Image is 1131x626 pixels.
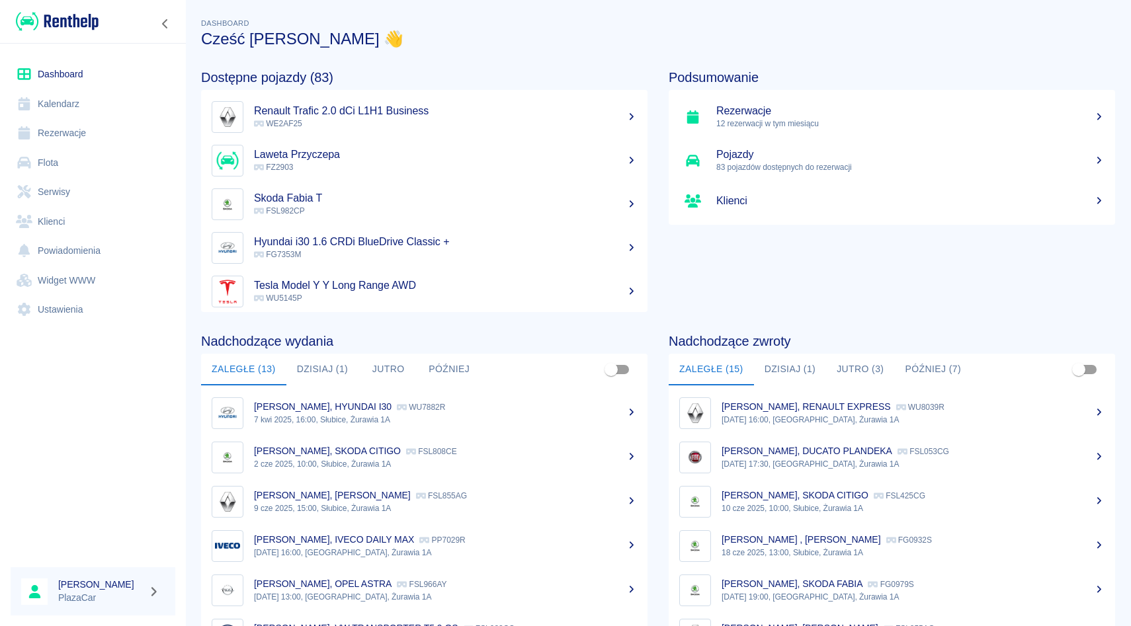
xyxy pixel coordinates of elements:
[254,206,305,215] span: FSL982CP
[669,333,1115,349] h4: Nadchodzące zwroty
[722,591,1105,603] p: [DATE] 19:00, [GEOGRAPHIC_DATA], Żurawia 1A
[722,502,1105,514] p: 10 cze 2025, 10:00, Słubice, Żurawia 1A
[201,435,648,479] a: Image[PERSON_NAME], SKODA CITIGO FSL808CE2 cze 2025, 10:00, Słubice, Żurawia 1A
[254,414,637,426] p: 7 kwi 2025, 16:00, Słubice, Żurawia 1A
[201,69,648,85] h4: Dostępne pojazdy (83)
[754,354,827,385] button: Dzisiaj (1)
[201,333,648,349] h4: Nadchodzące wydania
[254,104,637,118] h5: Renault Trafic 2.0 dCi L1H1 Business
[201,95,648,139] a: ImageRenault Trafic 2.0 dCi L1H1 Business WE2AF25
[215,148,240,173] img: Image
[11,207,175,237] a: Klienci
[599,357,624,382] span: Pokaż przypisane tylko do mnie
[254,446,401,456] p: [PERSON_NAME], SKODA CITIGO
[11,118,175,148] a: Rezerwacje
[58,578,143,591] h6: [PERSON_NAME]
[11,148,175,178] a: Flota
[1066,357,1091,382] span: Pokaż przypisane tylko do mnie
[722,547,1105,559] p: 18 cze 2025, 13:00, Słubice, Żurawia 1A
[254,591,637,603] p: [DATE] 13:00, [GEOGRAPHIC_DATA], Żurawia 1A
[201,524,648,568] a: Image[PERSON_NAME], IVECO DAILY MAX PP7029R[DATE] 16:00, [GEOGRAPHIC_DATA], Żurawia 1A
[254,401,392,412] p: [PERSON_NAME], HYUNDAI I30
[716,118,1105,130] p: 12 rezerwacji w tym miesiącu
[215,533,240,559] img: Image
[254,163,293,172] span: FZ2903
[254,119,302,128] span: WE2AF25
[669,139,1115,182] a: Pojazdy83 pojazdów dostępnych do rezerwacji
[669,524,1115,568] a: Image[PERSON_NAME] , [PERSON_NAME] FG0932S18 cze 2025, 13:00, Słubice, Żurawia 1A
[722,578,862,589] p: [PERSON_NAME], SKODA FABIA
[155,15,175,32] button: Zwiń nawigację
[254,279,637,292] h5: Tesla Model Y Y Long Range AWD
[722,446,892,456] p: [PERSON_NAME], DUCATO PLANDEKA
[716,161,1105,173] p: 83 pojazdów dostępnych do rezerwacji
[215,192,240,217] img: Image
[254,250,301,259] span: FG7353M
[722,490,868,500] p: [PERSON_NAME], SKODA CITIGO
[716,104,1105,118] h5: Rezerwacje
[254,192,637,205] h5: Skoda Fabia T
[11,89,175,119] a: Kalendarz
[11,59,175,89] a: Dashboard
[215,578,240,603] img: Image
[201,479,648,524] a: Image[PERSON_NAME], [PERSON_NAME] FSL855AG9 cze 2025, 15:00, Słubice, Żurawia 1A
[419,535,465,545] p: PP7029R
[201,568,648,612] a: Image[PERSON_NAME], OPEL ASTRA FSL966AY[DATE] 13:00, [GEOGRAPHIC_DATA], Żurawia 1A
[406,447,457,456] p: FSL808CE
[11,236,175,266] a: Powiadomienia
[201,354,286,385] button: Zaległe (13)
[716,194,1105,208] h5: Klienci
[286,354,359,385] button: Dzisiaj (1)
[215,279,240,304] img: Image
[254,235,637,249] h5: Hyundai i30 1.6 CRDi BlueDrive Classic +
[683,578,708,603] img: Image
[254,547,637,559] p: [DATE] 16:00, [GEOGRAPHIC_DATA], Żurawia 1A
[11,177,175,207] a: Serwisy
[669,479,1115,524] a: Image[PERSON_NAME], SKODA CITIGO FSL425CG10 cze 2025, 10:00, Słubice, Żurawia 1A
[669,354,754,385] button: Zaległe (15)
[722,414,1105,426] p: [DATE] 16:00, [GEOGRAPHIC_DATA], Żurawia 1A
[683,445,708,470] img: Image
[201,30,1115,48] h3: Cześć [PERSON_NAME] 👋
[669,95,1115,139] a: Rezerwacje12 rezerwacji w tym miesiącu
[11,295,175,325] a: Ustawienia
[254,148,637,161] h5: Laweta Przyczepa
[683,401,708,426] img: Image
[201,19,249,27] span: Dashboard
[669,69,1115,85] h4: Podsumowanie
[358,354,418,385] button: Jutro
[11,266,175,295] a: Widget WWW
[896,403,944,412] p: WU8039R
[201,391,648,435] a: Image[PERSON_NAME], HYUNDAI I30 WU7882R7 kwi 2025, 16:00, Słubice, Żurawia 1A
[215,489,240,514] img: Image
[11,11,99,32] a: Renthelp logo
[254,293,302,303] span: WU5145P
[254,490,411,500] p: [PERSON_NAME], [PERSON_NAME]
[201,270,648,313] a: ImageTesla Model Y Y Long Range AWD WU5145P
[874,491,925,500] p: FSL425CG
[722,458,1105,470] p: [DATE] 17:30, [GEOGRAPHIC_DATA], Żurawia 1A
[215,401,240,426] img: Image
[58,591,143,605] p: PlazaCar
[898,447,949,456] p: FSL053CG
[826,354,894,385] button: Jutro (3)
[215,235,240,260] img: Image
[254,578,392,589] p: [PERSON_NAME], OPEL ASTRA
[868,580,913,589] p: FG0979S
[894,354,972,385] button: Później (7)
[418,354,480,385] button: Później
[254,502,637,514] p: 9 cze 2025, 15:00, Słubice, Żurawia 1A
[886,535,932,545] p: FG0932S
[201,226,648,270] a: ImageHyundai i30 1.6 CRDi BlueDrive Classic + FG7353M
[397,403,445,412] p: WU7882R
[397,580,446,589] p: FSL966AY
[201,182,648,226] a: ImageSkoda Fabia T FSL982CP
[669,391,1115,435] a: Image[PERSON_NAME], RENAULT EXPRESS WU8039R[DATE] 16:00, [GEOGRAPHIC_DATA], Żurawia 1A
[722,534,881,545] p: [PERSON_NAME] , [PERSON_NAME]
[683,533,708,559] img: Image
[16,11,99,32] img: Renthelp logo
[201,139,648,182] a: ImageLaweta Przyczepa FZ2903
[215,104,240,130] img: Image
[716,148,1105,161] h5: Pojazdy
[215,445,240,470] img: Image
